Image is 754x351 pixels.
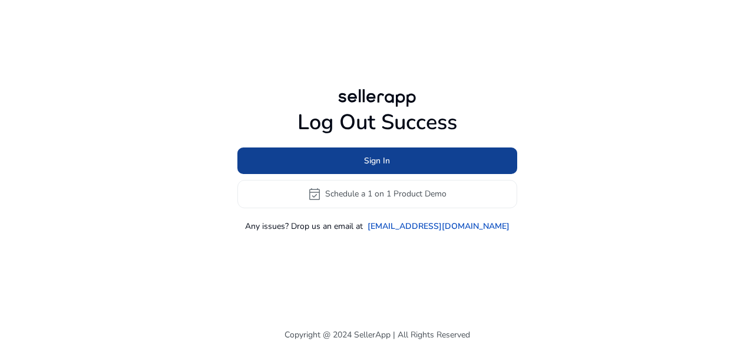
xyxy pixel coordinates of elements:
button: event_availableSchedule a 1 on 1 Product Demo [237,180,517,208]
button: Sign In [237,147,517,174]
h1: Log Out Success [237,110,517,135]
span: event_available [307,187,322,201]
span: Sign In [364,155,390,167]
a: [EMAIL_ADDRESS][DOMAIN_NAME] [368,220,510,232]
p: Any issues? Drop us an email at [245,220,363,232]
